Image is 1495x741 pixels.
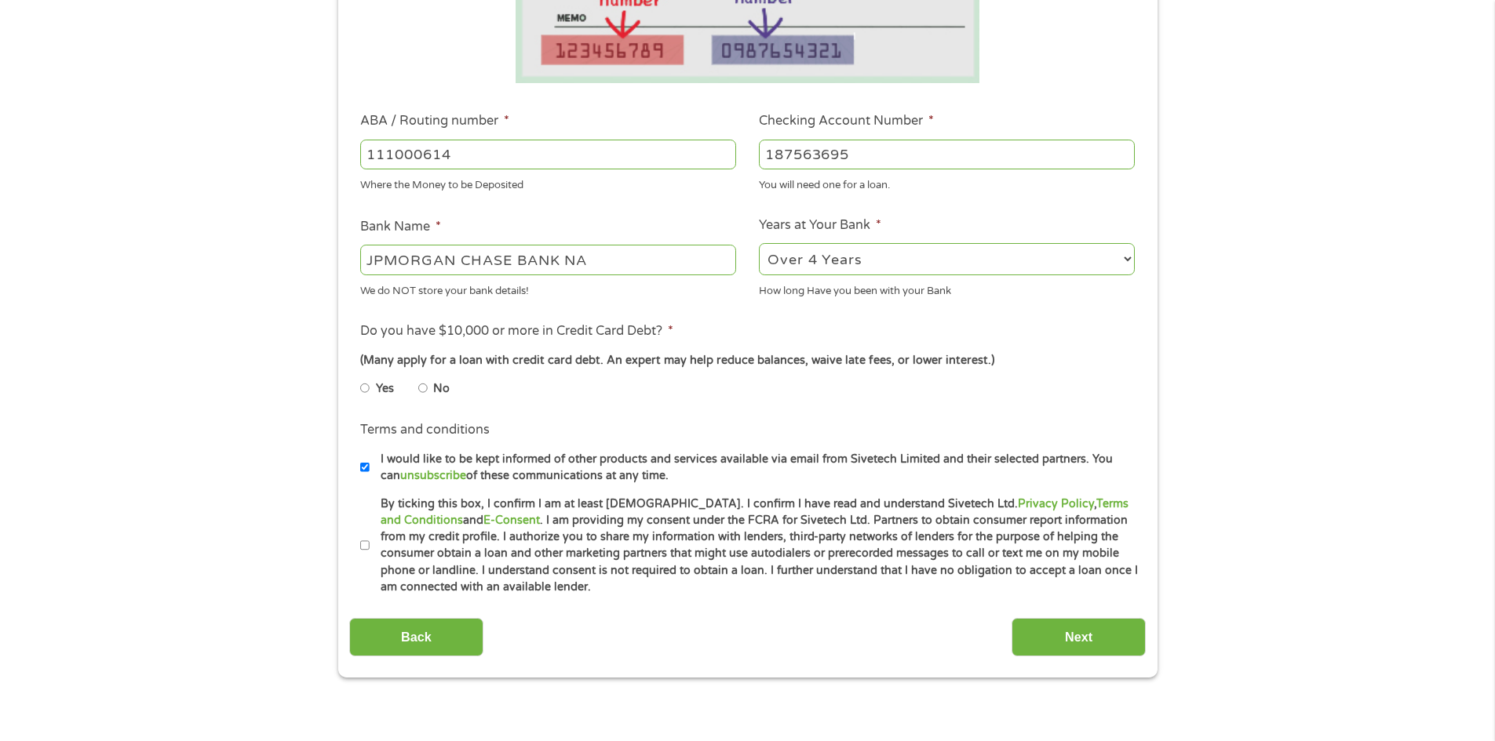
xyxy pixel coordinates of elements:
label: I would like to be kept informed of other products and services available via email from Sivetech... [370,451,1139,485]
label: Yes [376,380,394,398]
a: Privacy Policy [1018,497,1094,510]
label: Terms and conditions [360,422,490,438]
input: 345634636 [759,140,1135,169]
a: E-Consent [483,514,540,527]
a: unsubscribe [400,469,466,482]
input: Back [349,618,483,656]
label: Years at Your Bank [759,217,881,234]
div: Where the Money to be Deposited [360,173,736,194]
label: Do you have $10,000 or more in Credit Card Debt? [360,323,673,340]
label: By ticking this box, I confirm I am at least [DEMOGRAPHIC_DATA]. I confirm I have read and unders... [370,496,1139,596]
label: No [433,380,450,398]
div: (Many apply for a loan with credit card debt. An expert may help reduce balances, waive late fees... [360,352,1134,369]
a: Terms and Conditions [381,497,1129,527]
div: How long Have you been with your Bank [759,278,1135,299]
div: We do NOT store your bank details! [360,278,736,299]
input: 263177916 [360,140,736,169]
div: You will need one for a loan. [759,173,1135,194]
label: Checking Account Number [759,113,934,129]
label: ABA / Routing number [360,113,509,129]
label: Bank Name [360,219,441,235]
input: Next [1012,618,1146,656]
